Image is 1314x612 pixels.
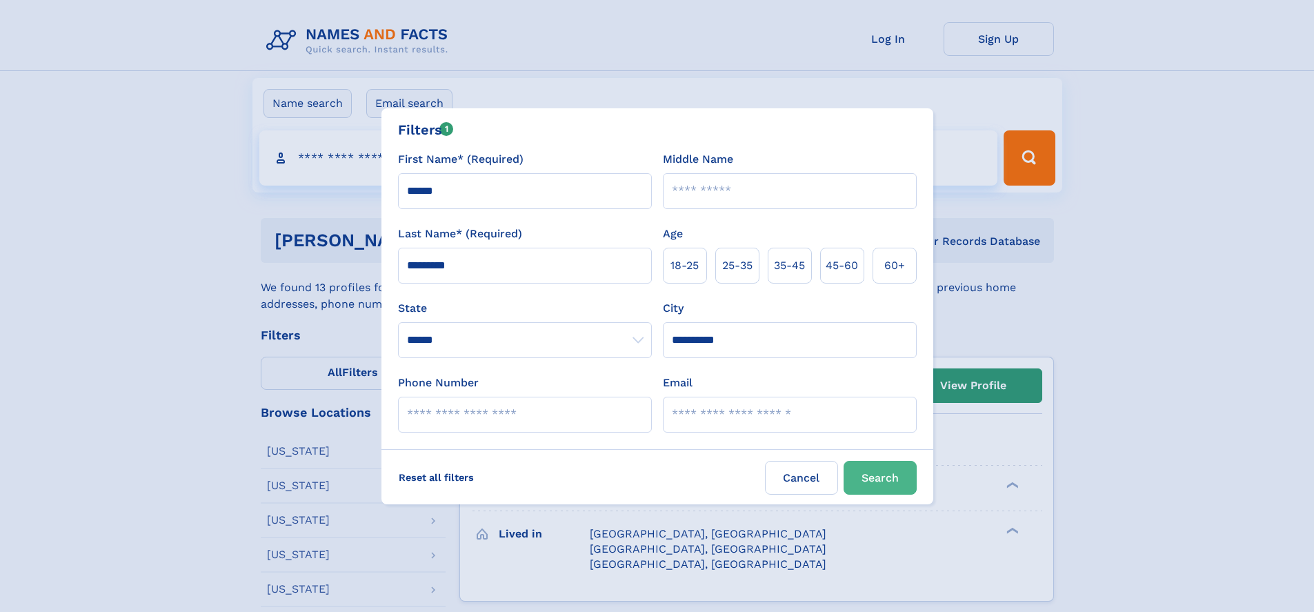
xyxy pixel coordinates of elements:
[884,257,905,274] span: 60+
[663,375,693,391] label: Email
[398,300,652,317] label: State
[398,226,522,242] label: Last Name* (Required)
[398,375,479,391] label: Phone Number
[663,226,683,242] label: Age
[844,461,917,495] button: Search
[663,300,684,317] label: City
[663,151,733,168] label: Middle Name
[826,257,858,274] span: 45‑60
[722,257,753,274] span: 25‑35
[774,257,805,274] span: 35‑45
[765,461,838,495] label: Cancel
[670,257,699,274] span: 18‑25
[398,119,454,140] div: Filters
[398,151,524,168] label: First Name* (Required)
[390,461,483,494] label: Reset all filters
